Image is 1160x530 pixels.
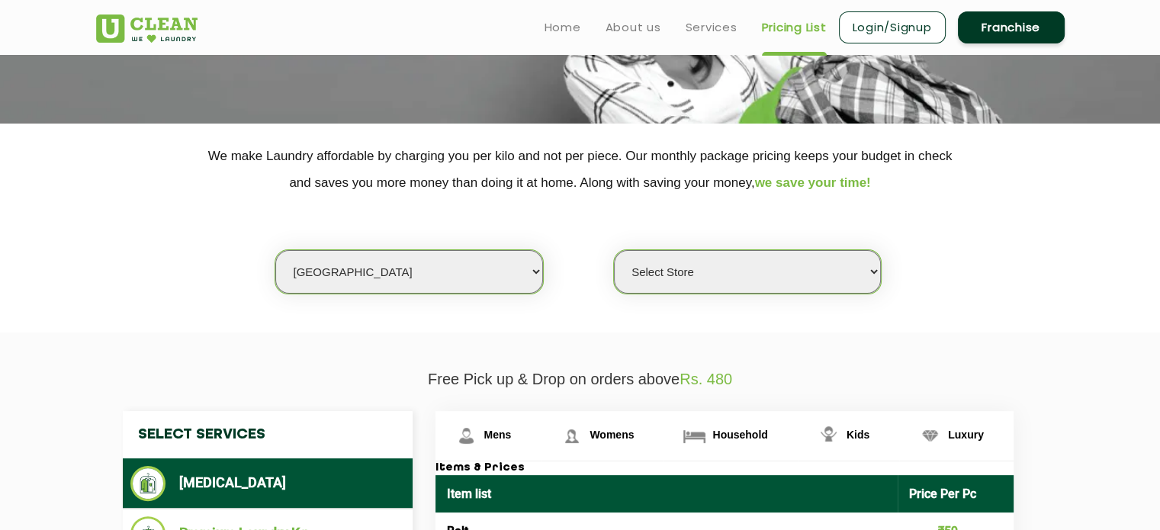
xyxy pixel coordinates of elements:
[958,11,1065,43] a: Franchise
[847,429,869,441] span: Kids
[484,429,512,441] span: Mens
[96,143,1065,196] p: We make Laundry affordable by charging you per kilo and not per piece. Our monthly package pricin...
[435,475,898,512] th: Item list
[558,422,585,449] img: Womens
[130,466,405,501] li: [MEDICAL_DATA]
[123,411,413,458] h4: Select Services
[917,422,943,449] img: Luxury
[453,422,480,449] img: Mens
[545,18,581,37] a: Home
[815,422,842,449] img: Kids
[762,18,827,37] a: Pricing List
[130,466,166,501] img: Dry Cleaning
[686,18,737,37] a: Services
[606,18,661,37] a: About us
[839,11,946,43] a: Login/Signup
[755,175,871,190] span: we save your time!
[590,429,634,441] span: Womens
[948,429,984,441] span: Luxury
[680,371,732,387] span: Rs. 480
[898,475,1014,512] th: Price Per Pc
[96,371,1065,388] p: Free Pick up & Drop on orders above
[435,461,1014,475] h3: Items & Prices
[96,14,198,43] img: UClean Laundry and Dry Cleaning
[681,422,708,449] img: Household
[712,429,767,441] span: Household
